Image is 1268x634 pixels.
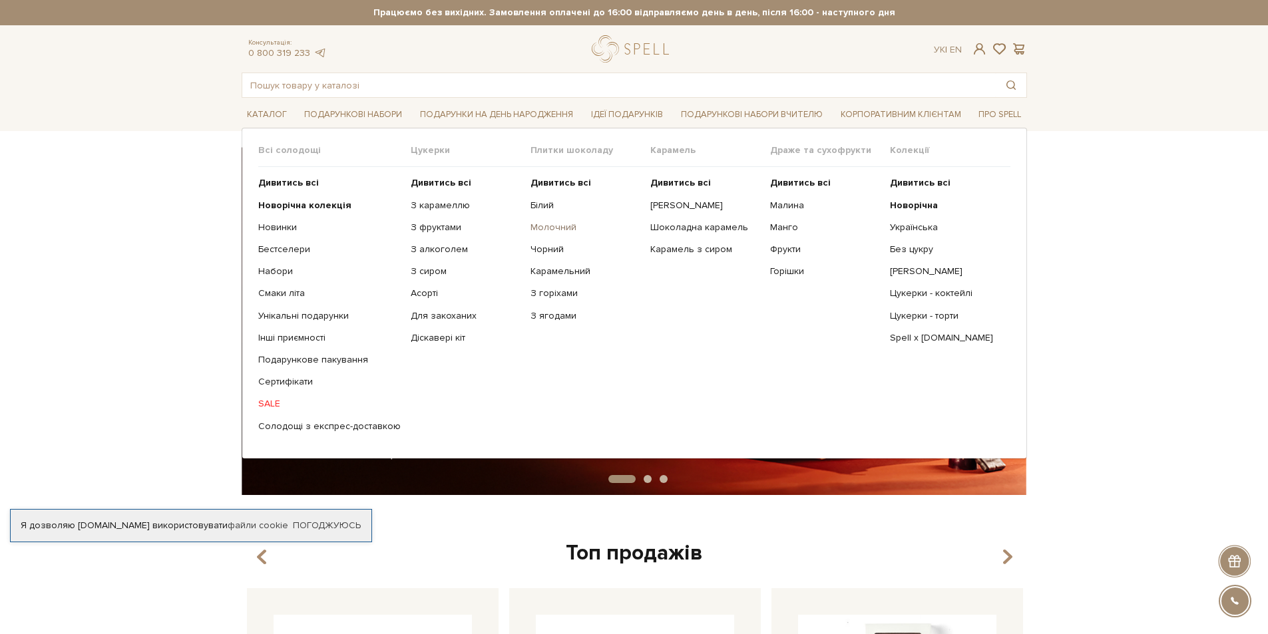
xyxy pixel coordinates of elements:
a: 0 800 319 233 [248,47,310,59]
a: Солодощі з експрес-доставкою [258,420,401,432]
a: Цукерки - коктейлі [890,287,1000,299]
a: Унікальні подарунки [258,310,401,322]
a: [PERSON_NAME] [650,200,760,212]
div: Топ продажів [242,540,1027,567]
a: Цукерки - торти [890,310,1000,322]
a: SALE [258,398,401,410]
a: Горішки [770,265,880,277]
a: Ідеї подарунків [586,104,668,125]
a: Молочний [530,222,640,234]
a: Набори [258,265,401,277]
a: Дивитись всі [650,177,760,189]
a: Подарункове пакування [258,354,401,366]
span: Драже та сухофрукти [770,144,890,156]
a: Інші приємності [258,332,401,344]
span: Консультація: [248,39,327,47]
a: Корпоративним клієнтам [835,104,966,125]
a: Шоколадна карамель [650,222,760,234]
a: Малина [770,200,880,212]
span: Карамель [650,144,770,156]
a: [PERSON_NAME] [890,265,1000,277]
span: | [945,44,947,55]
a: Новинки [258,222,401,234]
a: Без цукру [890,243,1000,255]
b: Дивитись всі [770,177,831,188]
a: Новорічна [890,200,1000,212]
a: Карамель з сиром [650,243,760,255]
a: Spell x [DOMAIN_NAME] [890,332,1000,344]
a: З ягодами [530,310,640,322]
b: Дивитись всі [890,177,951,188]
button: Пошук товару у каталозі [996,73,1026,97]
a: Каталог [242,104,292,125]
a: Для закоханих [411,310,521,322]
button: Carousel Page 3 [660,475,668,483]
a: Фрукти [770,243,880,255]
b: Новорічна колекція [258,200,351,211]
a: Карамельний [530,265,640,277]
a: Смаки літа [258,287,401,299]
a: Дивитись всі [890,177,1000,189]
a: З алкоголем [411,243,521,255]
button: Carousel Page 1 (Current Slide) [608,475,636,483]
span: Плитки шоколаду [530,144,650,156]
a: Бестселери [258,243,401,255]
a: З горіхами [530,287,640,299]
a: файли cookie [228,520,288,531]
a: Про Spell [973,104,1026,125]
a: Чорний [530,243,640,255]
button: Carousel Page 2 [644,475,652,483]
div: Carousel Pagination [242,474,1027,486]
b: Дивитись всі [650,177,711,188]
a: Дивитись всі [258,177,401,189]
div: Ук [934,44,962,56]
a: Новорічна колекція [258,200,401,212]
a: Дивитись всі [411,177,521,189]
a: Подарунки на День народження [415,104,578,125]
a: З сиром [411,265,521,277]
b: Новорічна [890,200,938,211]
strong: Працюємо без вихідних. Замовлення оплачені до 16:00 відправляємо день в день, після 16:00 - насту... [242,7,1027,19]
a: En [950,44,962,55]
span: Цукерки [411,144,530,156]
b: Дивитись всі [530,177,591,188]
a: З карамеллю [411,200,521,212]
span: Колекції [890,144,1010,156]
b: Дивитись всі [411,177,471,188]
a: Дивитись всі [770,177,880,189]
a: Білий [530,200,640,212]
span: Всі солодощі [258,144,411,156]
div: Каталог [242,128,1027,459]
a: Українська [890,222,1000,234]
a: Манго [770,222,880,234]
a: Дивитись всі [530,177,640,189]
input: Пошук товару у каталозі [242,73,996,97]
a: telegram [314,47,327,59]
b: Дивитись всі [258,177,319,188]
a: Погоджуюсь [293,520,361,532]
a: Діскавері кіт [411,332,521,344]
a: Сертифікати [258,376,401,388]
a: Асорті [411,287,521,299]
div: Я дозволяю [DOMAIN_NAME] використовувати [11,520,371,532]
a: Подарункові набори Вчителю [676,103,828,126]
a: Подарункові набори [299,104,407,125]
a: З фруктами [411,222,521,234]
